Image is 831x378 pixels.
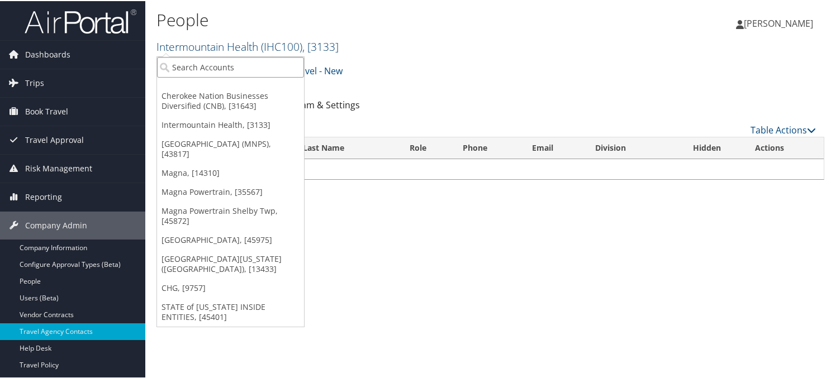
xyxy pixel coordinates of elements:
[157,181,304,200] a: Magna Powertrain, [35567]
[522,136,585,158] th: Email
[400,136,453,158] th: Role
[157,85,304,114] a: Cherokee Nation Businesses Diversified (CNB), [31643]
[157,56,304,76] input: Search Accounts
[291,98,360,110] a: Team & Settings
[585,136,669,158] th: Division
[751,123,816,135] a: Table Actions
[157,158,824,178] td: No data available in table
[157,133,304,162] a: [GEOGRAPHIC_DATA] (MNPS), [43817]
[261,38,302,53] span: ( IHC100 )
[156,7,602,31] h1: People
[25,182,62,210] span: Reporting
[157,248,304,277] a: [GEOGRAPHIC_DATA][US_STATE] ([GEOGRAPHIC_DATA]), [13433]
[25,7,136,34] img: airportal-logo.png
[157,277,304,296] a: CHG, [9757]
[157,162,304,181] a: Magna, [14310]
[157,114,304,133] a: Intermountain Health, [3133]
[745,136,824,158] th: Actions
[302,38,339,53] span: , [ 3133 ]
[25,125,84,153] span: Travel Approval
[669,136,745,158] th: Hidden
[157,296,304,326] a: STATE of [US_STATE] INSIDE ENTITIES, [45401]
[25,40,70,68] span: Dashboards
[156,38,339,53] a: Intermountain Health
[25,97,68,125] span: Book Travel
[157,229,304,248] a: [GEOGRAPHIC_DATA], [45975]
[25,210,87,238] span: Company Admin
[25,68,44,96] span: Trips
[744,16,813,28] span: [PERSON_NAME]
[293,136,400,158] th: Last Name
[157,200,304,229] a: Magna Powertrain Shelby Twp, [45872]
[736,6,824,39] a: [PERSON_NAME]
[453,136,522,158] th: Phone
[25,154,92,181] span: Risk Management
